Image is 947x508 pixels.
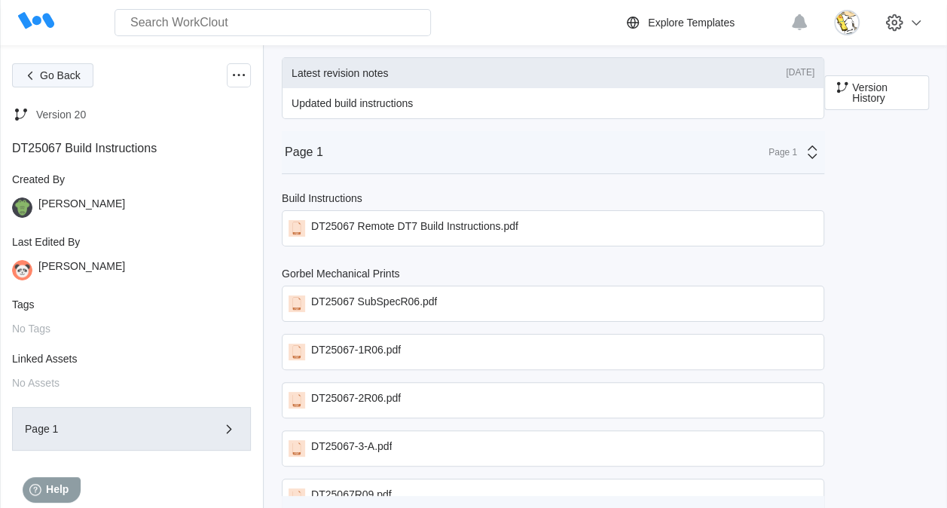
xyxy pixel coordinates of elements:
[282,192,362,204] div: Build Instructions
[824,75,929,110] button: Version History
[311,392,401,409] div: DT25067-2R06.pdf
[12,353,251,365] div: Linked Assets
[311,488,392,505] div: DT25067R09.pdf
[311,440,392,457] div: DT25067-3-A.pdf
[12,236,251,248] div: Last Edited By
[12,260,32,280] img: panda.png
[311,220,518,237] div: DT25067 Remote DT7 Build Instructions.pdf
[25,424,195,434] div: Page 1
[12,298,251,311] div: Tags
[12,63,93,87] button: Go Back
[292,67,388,79] div: Latest revision notes
[12,377,251,389] div: No Assets
[38,197,125,218] div: [PERSON_NAME]
[648,17,735,29] div: Explore Templates
[12,407,251,451] button: Page 1
[311,295,437,312] div: DT25067 SubSpecR06.pdf
[36,109,86,121] div: Version 20
[12,142,251,155] div: DT25067 Build Instructions
[115,9,431,36] input: Search WorkClout
[12,173,251,185] div: Created By
[12,197,32,218] img: gator.png
[311,344,401,360] div: DT25067-1R06.pdf
[282,268,399,280] div: Gorbel Mechanical Prints
[852,82,916,103] span: Version History
[12,323,251,335] div: No Tags
[285,145,323,159] div: Page 1
[40,70,81,81] span: Go Back
[38,260,125,280] div: [PERSON_NAME]
[834,10,860,35] img: download.jpg
[624,14,783,32] a: Explore Templates
[292,97,413,109] p: Updated build instructions
[786,67,814,79] div: [DATE]
[759,147,797,158] div: Page 1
